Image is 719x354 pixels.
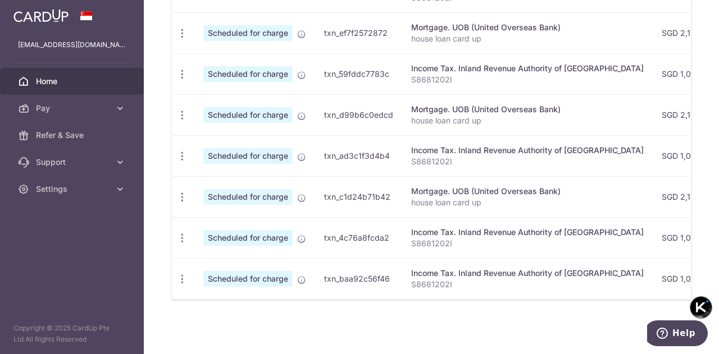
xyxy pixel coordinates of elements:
[203,271,293,287] span: Scheduled for charge
[411,22,644,33] div: Mortgage. UOB (United Overseas Bank)
[315,135,402,176] td: txn_ad3c1f3d4b4
[203,107,293,123] span: Scheduled for charge
[411,33,644,44] p: house loan card up
[315,53,402,94] td: txn_59fddc7783c
[411,115,644,126] p: house loan card up
[315,94,402,135] td: txn_d99b6c0edcd
[203,66,293,82] span: Scheduled for charge
[411,156,644,167] p: S8681202I
[203,148,293,164] span: Scheduled for charge
[411,74,644,85] p: S8681202I
[411,268,644,279] div: Income Tax. Inland Revenue Authority of [GEOGRAPHIC_DATA]
[203,189,293,205] span: Scheduled for charge
[315,217,402,258] td: txn_4c76a8fcda2
[411,238,644,249] p: S8681202I
[36,76,110,87] span: Home
[411,279,644,290] p: S8681202I
[203,230,293,246] span: Scheduled for charge
[13,9,69,22] img: CardUp
[36,103,110,114] span: Pay
[315,176,402,217] td: txn_c1d24b71b42
[36,130,110,141] span: Refer & Save
[36,157,110,168] span: Support
[203,25,293,41] span: Scheduled for charge
[411,63,644,74] div: Income Tax. Inland Revenue Authority of [GEOGRAPHIC_DATA]
[36,183,110,195] span: Settings
[411,197,644,208] p: house loan card up
[647,320,708,348] iframe: Opens a widget where you can find more information
[411,227,644,238] div: Income Tax. Inland Revenue Authority of [GEOGRAPHIC_DATA]
[411,145,644,156] div: Income Tax. Inland Revenue Authority of [GEOGRAPHIC_DATA]
[411,186,644,197] div: Mortgage. UOB (United Overseas Bank)
[18,39,126,50] p: [EMAIL_ADDRESS][DOMAIN_NAME]
[315,12,402,53] td: txn_ef7f2572872
[411,104,644,115] div: Mortgage. UOB (United Overseas Bank)
[315,258,402,299] td: txn_baa92c56f46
